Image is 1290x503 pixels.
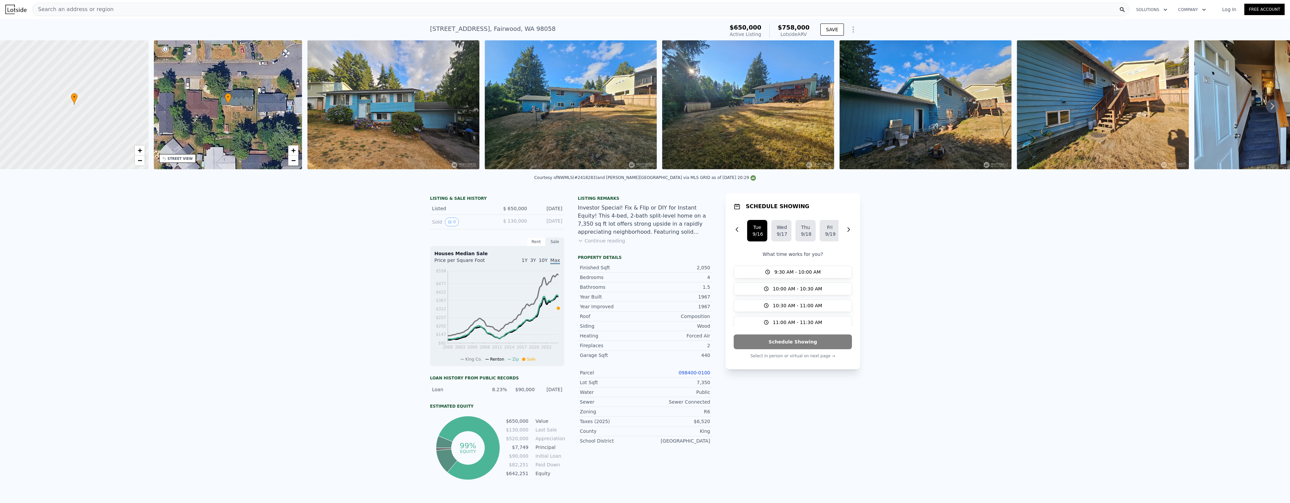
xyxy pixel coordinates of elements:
[291,156,296,165] span: −
[795,220,816,241] button: Thu9/18
[506,417,529,425] td: $650,000
[645,389,710,396] div: Public
[773,319,822,326] span: 11:00 AM - 11:30 AM
[580,323,645,329] div: Siding
[645,313,710,320] div: Composition
[135,155,145,166] a: Zoom out
[534,417,564,425] td: Value
[438,341,446,346] tspan: $92
[532,205,562,212] div: [DATE]
[645,352,710,359] div: 440
[734,316,852,329] button: 11:00 AM - 11:30 AM
[506,461,529,468] td: $82,251
[734,282,852,295] button: 10:00 AM - 10:30 AM
[432,218,492,226] div: Sold
[436,315,446,320] tspan: $257
[432,205,492,212] div: Listed
[534,175,756,180] div: Courtesy of NWMLS (#2418283) and [PERSON_NAME][GEOGRAPHIC_DATA] via MLS GRID as of [DATE] 20:29
[580,342,645,349] div: Fireplaces
[645,323,710,329] div: Wood
[436,324,446,328] tspan: $202
[580,399,645,405] div: Sewer
[137,156,142,165] span: −
[465,357,482,362] span: King Co.
[801,224,810,231] div: Thu
[734,352,852,360] p: Select in person or virtual on next page →
[432,386,479,393] div: Loan
[580,389,645,396] div: Water
[734,299,852,312] button: 10:30 AM - 11:00 AM
[490,357,504,362] span: Renton
[645,379,710,386] div: 7,350
[511,386,534,393] div: $90,000
[752,224,762,231] div: Tue
[734,251,852,258] p: What time works for you?
[771,220,791,241] button: Wed9/17
[71,94,78,100] span: •
[534,444,564,451] td: Principal
[532,218,562,226] div: [DATE]
[291,146,296,154] span: +
[730,32,761,37] span: Active Listing
[774,269,821,275] span: 9:30 AM - 10:00 AM
[539,258,548,263] span: 10Y
[506,452,529,460] td: $90,000
[485,40,657,169] img: Sale: 167397513 Parcel: 98599639
[734,334,852,349] button: Schedule Showing
[825,224,834,231] div: Fri
[541,345,552,350] tspan: 2022
[492,345,502,350] tspan: 2011
[801,231,810,237] div: 9/18
[580,264,645,271] div: Finished Sqft
[288,145,298,155] a: Zoom in
[517,345,527,350] tspan: 2017
[455,345,465,350] tspan: 2003
[645,284,710,290] div: 1.5
[662,40,834,169] img: Sale: 167397513 Parcel: 98599639
[168,156,193,161] div: STREET VIEW
[483,386,507,393] div: 8.23%
[430,24,556,34] div: [STREET_ADDRESS] , Fairwood , WA 98058
[1173,4,1211,16] button: Company
[504,345,515,350] tspan: 2014
[460,442,476,450] tspan: 99%
[734,266,852,278] button: 9:30 AM - 10:00 AM
[578,204,712,236] div: Investor Special! Fix & Flip or DIY for Instant Equity! This 4-bed, 2-bath split-level home on a ...
[580,408,645,415] div: Zoning
[443,345,453,350] tspan: 2000
[645,342,710,349] div: 2
[5,5,27,14] img: Lotside
[777,231,786,237] div: 9/17
[778,24,810,31] span: $758,000
[777,224,786,231] div: Wed
[288,155,298,166] a: Zoom out
[225,94,231,100] span: •
[580,438,645,444] div: School District
[645,274,710,281] div: 4
[645,408,710,415] div: R6
[503,218,527,224] span: $ 130,000
[436,307,446,311] tspan: $312
[550,258,560,264] span: Max
[752,231,762,237] div: 9/16
[436,290,446,294] tspan: $422
[480,345,490,350] tspan: 2008
[436,298,446,303] tspan: $367
[534,461,564,468] td: Paid Down
[307,40,479,169] img: Sale: 167397513 Parcel: 98599639
[580,284,645,290] div: Bathrooms
[645,418,710,425] div: $6,520
[578,255,712,260] div: Property details
[512,357,519,362] span: Zip
[580,303,645,310] div: Year Improved
[580,428,645,435] div: County
[434,250,560,257] div: Houses Median Sale
[778,31,810,38] div: Lotside ARV
[534,426,564,433] td: Last Sale
[645,332,710,339] div: Forced Air
[580,352,645,359] div: Garage Sqft
[578,196,712,201] div: Listing remarks
[840,40,1012,169] img: Sale: 167397513 Parcel: 98599639
[580,313,645,320] div: Roof
[527,357,535,362] span: Sale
